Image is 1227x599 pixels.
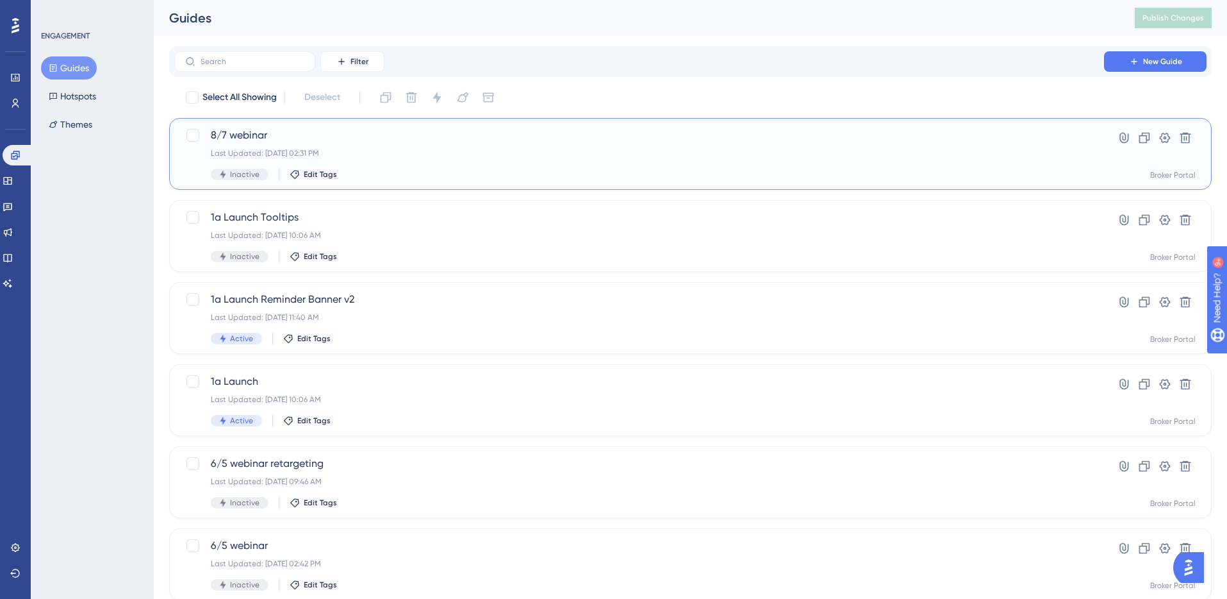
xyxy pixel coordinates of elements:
[304,498,337,508] span: Edit Tags
[211,559,1067,569] div: Last Updated: [DATE] 02:42 PM
[1150,252,1196,262] div: Broker Portal
[297,416,331,426] span: Edit Tags
[211,477,1067,487] div: Last Updated: [DATE] 09:46 AM
[87,6,95,17] div: 9+
[297,333,331,344] span: Edit Tags
[1150,416,1196,426] div: Broker Portal
[290,169,337,180] button: Edit Tags
[211,374,1067,389] span: 1a Launch
[1142,13,1204,23] span: Publish Changes
[1150,170,1196,180] div: Broker Portal
[350,56,368,67] span: Filter
[1150,334,1196,344] div: Broker Portal
[1143,56,1182,67] span: New Guide
[41,85,104,108] button: Hotspots
[1104,51,1206,72] button: New Guide
[230,333,253,344] span: Active
[230,251,259,262] span: Inactive
[211,538,1067,553] span: 6/5 webinar
[293,86,352,109] button: Deselect
[211,230,1067,240] div: Last Updated: [DATE] 10:06 AM
[1150,498,1196,509] div: Broker Portal
[283,416,331,426] button: Edit Tags
[230,498,259,508] span: Inactive
[201,57,304,66] input: Search
[290,498,337,508] button: Edit Tags
[304,580,337,590] span: Edit Tags
[304,169,337,180] span: Edit Tags
[202,90,277,105] span: Select All Showing
[290,580,337,590] button: Edit Tags
[41,31,90,41] div: ENGAGEMENT
[30,3,80,19] span: Need Help?
[211,128,1067,143] span: 8/7 webinar
[41,113,100,136] button: Themes
[230,169,259,180] span: Inactive
[211,292,1067,307] span: 1a Launch Reminder Banner v2
[230,416,253,426] span: Active
[320,51,384,72] button: Filter
[211,312,1067,323] div: Last Updated: [DATE] 11:40 AM
[304,251,337,262] span: Edit Tags
[283,333,331,344] button: Edit Tags
[1150,580,1196,591] div: Broker Portal
[1173,548,1212,587] iframe: UserGuiding AI Assistant Launcher
[211,210,1067,225] span: 1a Launch Tooltips
[211,456,1067,471] span: 6/5 webinar retargeting
[211,148,1067,158] div: Last Updated: [DATE] 02:31 PM
[1135,8,1212,28] button: Publish Changes
[41,56,97,80] button: Guides
[211,394,1067,405] div: Last Updated: [DATE] 10:06 AM
[230,580,259,590] span: Inactive
[290,251,337,262] button: Edit Tags
[169,9,1103,27] div: Guides
[304,90,340,105] span: Deselect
